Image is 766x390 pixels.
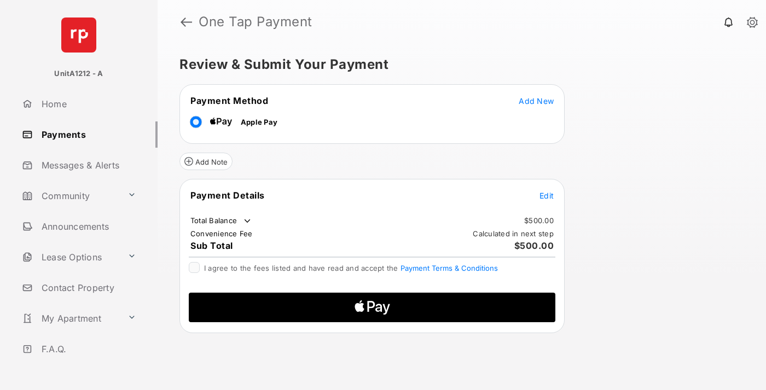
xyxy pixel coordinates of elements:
td: Convenience Fee [190,229,253,238]
button: I agree to the fees listed and have read and accept the [401,264,498,272]
td: Total Balance [190,216,253,226]
img: svg+xml;base64,PHN2ZyB4bWxucz0iaHR0cDovL3d3dy53My5vcmcvMjAwMC9zdmciIHdpZHRoPSI2NCIgaGVpZ2h0PSI2NC... [61,18,96,53]
a: Contact Property [18,275,158,301]
span: Payment Method [190,95,268,106]
span: $500.00 [514,240,554,251]
a: Home [18,91,158,117]
h5: Review & Submit Your Payment [179,58,735,71]
a: Announcements [18,213,158,240]
button: Edit [539,190,554,201]
p: UnitA1212 - A [54,68,103,79]
td: $500.00 [524,216,554,225]
a: Community [18,183,123,209]
span: Edit [539,191,554,200]
strong: One Tap Payment [199,15,312,28]
button: Add Note [179,153,233,170]
span: Sub Total [190,240,233,251]
span: Payment Details [190,190,265,201]
a: My Apartment [18,305,123,331]
button: Add New [519,95,554,106]
span: Add New [519,96,554,106]
span: Apple Pay [241,118,277,126]
span: I agree to the fees listed and have read and accept the [204,264,498,272]
a: Messages & Alerts [18,152,158,178]
a: Payments [18,121,158,148]
td: Calculated in next step [472,229,554,238]
a: Lease Options [18,244,123,270]
a: F.A.Q. [18,336,158,362]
